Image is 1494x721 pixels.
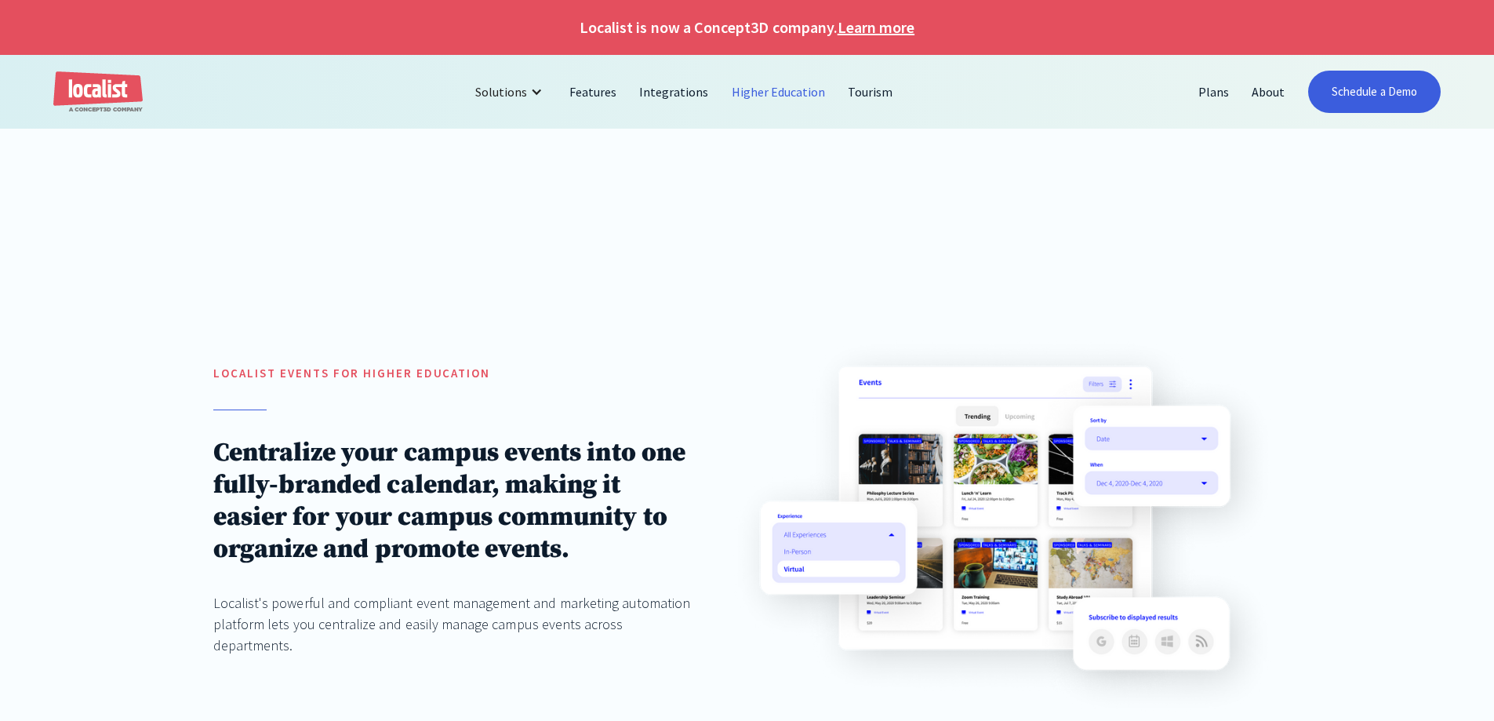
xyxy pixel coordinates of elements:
a: home [53,71,143,113]
div: Solutions [463,73,558,111]
a: Plans [1187,73,1241,111]
h1: Centralize your campus events into one fully-branded calendar, making it easier for your campus c... [213,437,693,566]
a: Schedule a Demo [1308,71,1441,113]
a: Features [558,73,628,111]
h5: localist Events for Higher education [213,365,693,383]
a: Learn more [838,16,914,39]
div: Solutions [475,82,527,101]
a: Integrations [628,73,720,111]
a: Tourism [837,73,904,111]
a: Higher Education [721,73,838,111]
a: About [1241,73,1296,111]
div: Localist's powerful and compliant event management and marketing automation platform lets you cen... [213,592,693,656]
